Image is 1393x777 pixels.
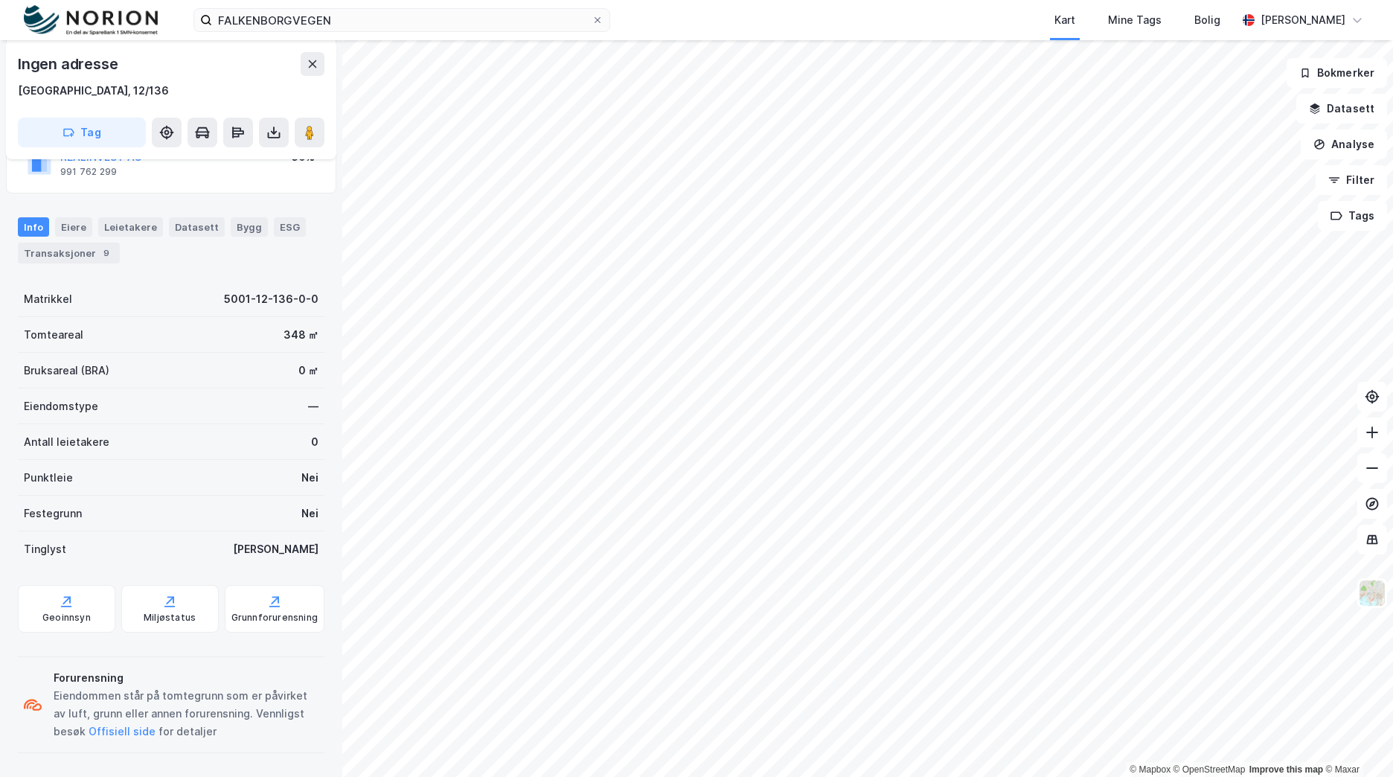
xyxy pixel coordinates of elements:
div: Kontrollprogram for chat [1319,706,1393,777]
button: Analyse [1301,129,1387,159]
button: Tag [18,118,146,147]
button: Bokmerker [1287,58,1387,88]
div: [PERSON_NAME] [233,540,318,558]
div: Punktleie [24,469,73,487]
a: Improve this map [1249,764,1323,775]
div: 0 [311,433,318,451]
div: — [308,397,318,415]
div: Forurensning [54,669,318,687]
div: Bygg [231,217,268,237]
div: 991 762 299 [60,166,117,178]
a: OpenStreetMap [1173,764,1246,775]
div: 9 [99,246,114,260]
div: Ingen adresse [18,52,121,76]
div: Bruksareal (BRA) [24,362,109,380]
button: Filter [1316,165,1387,195]
div: Festegrunn [24,505,82,522]
div: Grunnforurensning [231,612,318,624]
div: Nei [301,505,318,522]
div: Bolig [1194,11,1220,29]
div: 5001-12-136-0-0 [224,290,318,308]
div: Nei [301,469,318,487]
div: Tomteareal [24,326,83,344]
div: Kart [1054,11,1075,29]
div: Matrikkel [24,290,72,308]
div: Eiere [55,217,92,237]
div: [PERSON_NAME] [1261,11,1345,29]
div: Transaksjoner [18,243,120,263]
div: 0 ㎡ [298,362,318,380]
div: Leietakere [98,217,163,237]
div: Eiendommen står på tomtegrunn som er påvirket av luft, grunn eller annen forurensning. Vennligst ... [54,687,318,741]
div: Info [18,217,49,237]
div: [GEOGRAPHIC_DATA], 12/136 [18,82,169,100]
input: Søk på adresse, matrikkel, gårdeiere, leietakere eller personer [212,9,592,31]
div: Datasett [169,217,225,237]
div: Antall leietakere [24,433,109,451]
div: Eiendomstype [24,397,98,415]
div: Geoinnsyn [42,612,91,624]
iframe: Chat Widget [1319,706,1393,777]
div: Miljøstatus [144,612,196,624]
button: Datasett [1296,94,1387,124]
img: Z [1358,579,1386,607]
div: Tinglyst [24,540,66,558]
a: Mapbox [1130,764,1171,775]
button: Tags [1318,201,1387,231]
div: 348 ㎡ [284,326,318,344]
div: ESG [274,217,306,237]
div: Mine Tags [1108,11,1162,29]
img: norion-logo.80e7a08dc31c2e691866.png [24,5,158,36]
